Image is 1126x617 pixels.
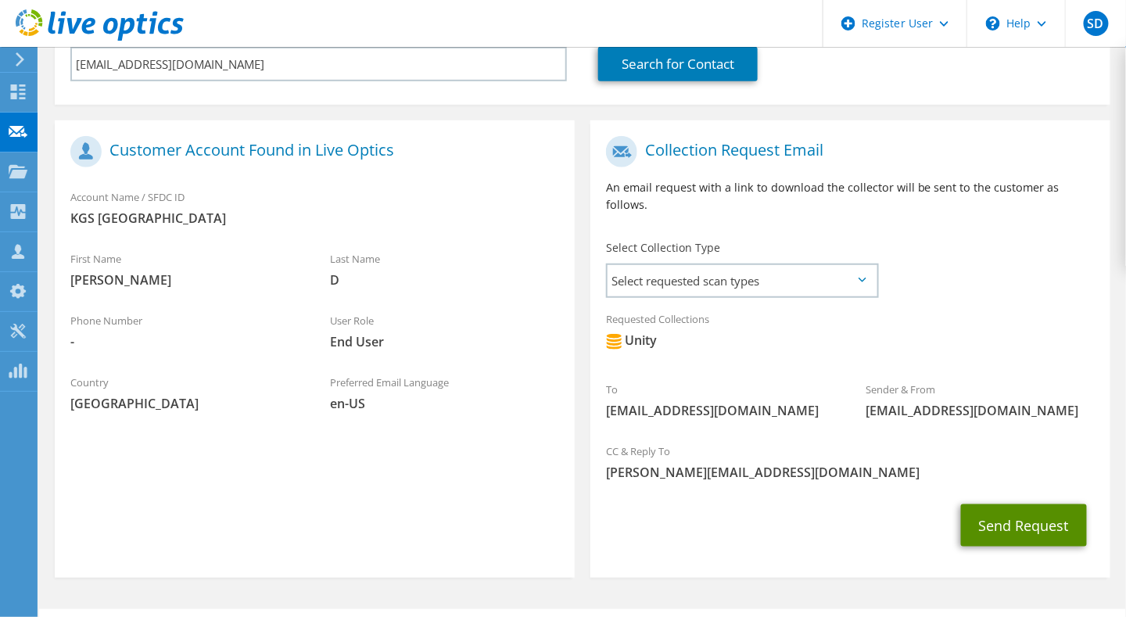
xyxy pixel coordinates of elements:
[70,333,299,350] span: -
[606,464,1095,481] span: [PERSON_NAME][EMAIL_ADDRESS][DOMAIN_NAME]
[606,332,657,350] div: Unity
[70,210,559,227] span: KGS [GEOGRAPHIC_DATA]
[850,373,1110,427] div: Sender & From
[70,395,299,412] span: [GEOGRAPHIC_DATA]
[55,304,314,358] div: Phone Number
[986,16,1000,30] svg: \n
[590,373,850,427] div: To
[70,271,299,289] span: [PERSON_NAME]
[608,265,877,296] span: Select requested scan types
[314,304,574,358] div: User Role
[330,271,558,289] span: D
[314,242,574,296] div: Last Name
[55,366,314,420] div: Country
[590,435,1110,489] div: CC & Reply To
[606,179,1095,213] p: An email request with a link to download the collector will be sent to the customer as follows.
[590,303,1110,365] div: Requested Collections
[606,136,1087,167] h1: Collection Request Email
[55,181,575,235] div: Account Name / SFDC ID
[330,395,558,412] span: en-US
[606,240,720,256] label: Select Collection Type
[70,136,551,167] h1: Customer Account Found in Live Optics
[598,47,758,81] a: Search for Contact
[55,242,314,296] div: First Name
[314,366,574,420] div: Preferred Email Language
[330,333,558,350] span: End User
[866,402,1094,419] span: [EMAIL_ADDRESS][DOMAIN_NAME]
[1084,11,1109,36] span: SD
[606,402,834,419] span: [EMAIL_ADDRESS][DOMAIN_NAME]
[961,504,1087,547] button: Send Request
